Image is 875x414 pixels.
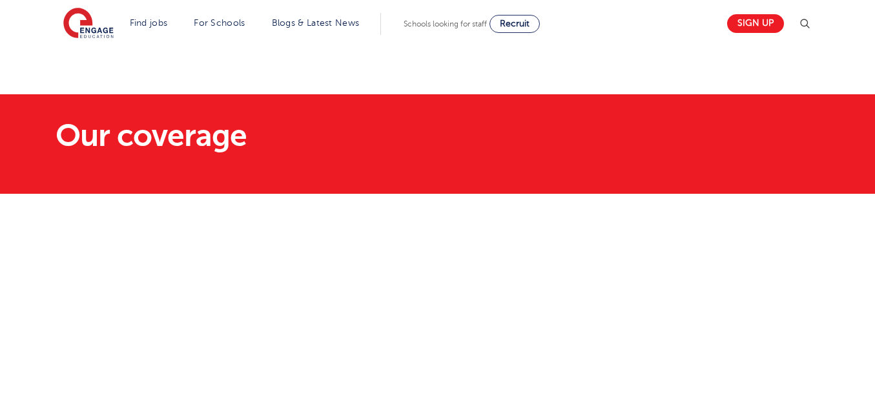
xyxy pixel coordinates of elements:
[489,15,540,33] a: Recruit
[194,18,245,28] a: For Schools
[404,19,487,28] span: Schools looking for staff
[56,120,559,151] h1: Our coverage
[500,19,530,28] span: Recruit
[272,18,360,28] a: Blogs & Latest News
[63,8,114,40] img: Engage Education
[727,14,784,33] a: Sign up
[130,18,168,28] a: Find jobs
